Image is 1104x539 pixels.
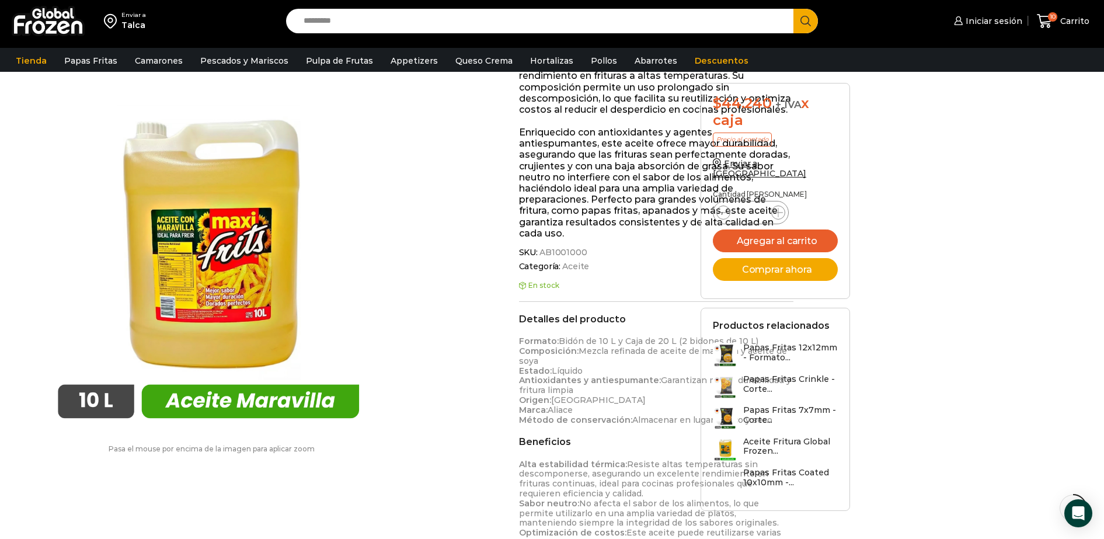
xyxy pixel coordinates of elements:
a: Papas Fritas [58,50,123,72]
h3: Papas Fritas Crinkle - Corte... [743,374,838,394]
a: Descuentos [689,50,754,72]
span: SKU: [519,248,794,258]
a: Papas Fritas Crinkle - Corte... [713,374,838,399]
a: Camarones [129,50,189,72]
strong: Método de conservación: [519,415,632,425]
a: Aceite Fritura Global Frozen... [713,437,838,462]
strong: Alta estabilidad térmica: [519,459,627,470]
a: Hortalizas [524,50,579,72]
h2: Beneficios [519,436,794,447]
img: aceite [33,83,384,433]
a: 10 Carrito [1034,8,1092,35]
strong: Sabor neutro: [519,498,579,509]
span: Categoría: [519,262,794,272]
p: Precio al contado [713,133,772,147]
div: x caja [713,95,838,129]
h2: Detalles del producto [519,314,794,325]
a: Pollos [585,50,623,72]
a: Aceite [560,262,589,272]
span: + IVA [775,99,801,110]
p: Enriquecido con antioxidantes y agentes antiespumantes, este aceite ofrece mayor durabilidad, ase... [519,127,794,239]
strong: Estado: [519,366,552,376]
h3: Aceite Fritura Global Frozen... [743,437,838,457]
button: Comprar ahora [713,258,838,281]
a: Enviar a [GEOGRAPHIC_DATA] [713,158,806,179]
a: Abarrotes [629,50,683,72]
div: Talca [121,19,146,31]
h3: Papas Fritas Coated 10x10mm -... [743,468,838,488]
strong: Composición: [519,346,579,356]
a: Iniciar sesión [951,9,1022,33]
strong: Formato: [519,336,559,346]
input: Product quantity [740,204,762,221]
strong: Marca: [519,405,548,415]
strong: Origen: [519,395,551,405]
bdi: 44.240 [713,95,771,112]
div: Enviar a [121,11,146,19]
span: $ [713,95,722,112]
p: Cantidad [PERSON_NAME] [713,190,838,199]
h2: Productos relacionados [713,320,830,331]
a: Papas Fritas Coated 10x10mm -... [713,468,838,493]
h3: Papas Fritas 12x12mm - Formato... [743,343,838,363]
p: Bidón de 10 L y Caja de 20 L (2 bidones de 10 L) Mezcla refinada de aceite de maravilla y aceite ... [519,336,794,425]
h3: Papas Fritas 7x7mm - Corte... [743,405,838,425]
a: Pescados y Mariscos [194,50,294,72]
span: Carrito [1057,15,1089,27]
p: El Aceite para Fritura Profunda es una mezcla refinada de aceites de maravilla y soya, formulada ... [519,37,794,115]
strong: Antioxidantes y antiespumante: [519,375,661,385]
button: Search button [793,9,818,33]
strong: Optimización de costos: [519,527,626,538]
a: Papas Fritas 12x12mm - Formato... [713,343,838,368]
a: Papas Fritas 7x7mm - Corte... [713,405,838,430]
a: Appetizers [385,50,444,72]
a: Queso Crema [450,50,518,72]
a: Pulpa de Frutas [300,50,379,72]
button: Agregar al carrito [713,229,838,252]
img: address-field-icon.svg [104,11,121,31]
p: En stock [519,281,794,290]
div: Open Intercom Messenger [1064,499,1092,527]
p: Pasa el mouse por encima de la imagen para aplicar zoom [33,445,391,453]
a: Tienda [10,50,53,72]
span: Iniciar sesión [963,15,1022,27]
span: 10 [1048,12,1057,22]
span: AB1001000 [538,248,587,258]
